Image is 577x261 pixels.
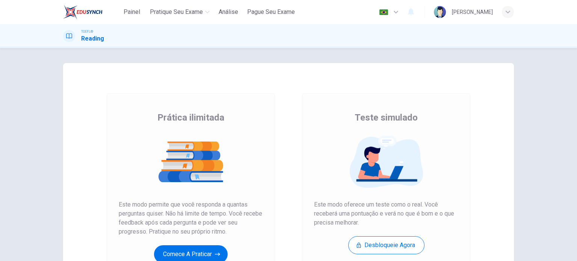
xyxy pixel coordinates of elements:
[355,112,418,124] span: Teste simulado
[314,200,458,227] span: Este modo oferece um teste como o real. Você receberá uma pontuação e verá no que é bom e o que p...
[157,112,224,124] span: Prática ilimitada
[150,8,203,17] span: Pratique seu exame
[81,29,93,34] span: TOEFL®
[216,5,241,19] button: Análise
[551,235,569,253] iframe: Intercom live chat
[247,8,295,17] span: Pague Seu Exame
[379,9,388,15] img: pt
[63,5,103,20] img: EduSynch logo
[434,6,446,18] img: Profile picture
[119,200,263,236] span: Este modo permite que você responda a quantas perguntas quiser. Não há limite de tempo. Você rece...
[63,5,120,20] a: EduSynch logo
[147,5,213,19] button: Pratique seu exame
[348,236,424,254] button: Desbloqueie agora
[124,8,140,17] span: Painel
[244,5,298,19] button: Pague Seu Exame
[120,5,144,19] button: Painel
[452,8,493,17] div: [PERSON_NAME]
[81,34,104,43] h1: Reading
[219,8,238,17] span: Análise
